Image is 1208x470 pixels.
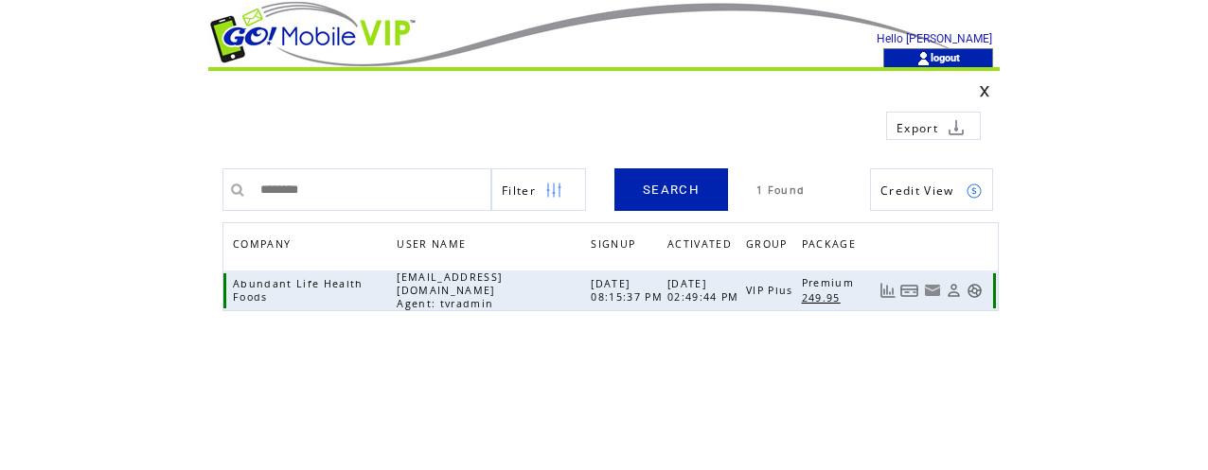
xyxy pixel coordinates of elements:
[877,32,992,45] span: Hello [PERSON_NAME]
[886,112,981,140] a: Export
[916,51,931,66] img: account_icon.gif
[966,183,983,200] img: credits.png
[880,183,954,199] span: Show Credits View
[545,169,562,212] img: filters.png
[667,277,744,304] span: [DATE] 02:49:44 PM
[397,233,471,260] span: USER NAME
[897,120,938,136] span: Export to csv file
[756,183,805,197] span: 1 Found
[931,51,960,63] a: logout
[802,233,861,260] span: PACKAGE
[802,233,865,260] a: PACKAGE
[502,183,536,199] span: Show filters
[946,283,962,299] a: View Profile
[591,277,667,304] span: [DATE] 08:15:37 PM
[746,233,797,260] a: GROUP
[746,284,798,297] span: VIP Plus
[879,283,896,299] a: View Usage
[591,233,640,260] span: SIGNUP
[491,168,586,211] a: Filter
[397,270,502,310] span: [EMAIL_ADDRESS][DOMAIN_NAME] Agent: tvradmin
[233,277,364,304] span: Abundant Life Health Foods
[802,291,845,305] span: 249.95
[924,282,941,299] a: Resend welcome email to this user
[233,233,295,260] span: COMPANY
[667,233,737,260] span: ACTIVATED
[802,276,859,289] span: Premium
[667,233,741,260] a: ACTIVATED
[967,283,983,299] a: Support
[900,283,919,299] a: View Bills
[948,119,965,136] img: download.png
[802,289,850,305] a: 249.95
[233,237,295,249] a: COMPANY
[746,233,792,260] span: GROUP
[870,168,993,211] a: Credit View
[397,237,471,249] a: USER NAME
[591,237,640,249] a: SIGNUP
[614,168,728,211] a: SEARCH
